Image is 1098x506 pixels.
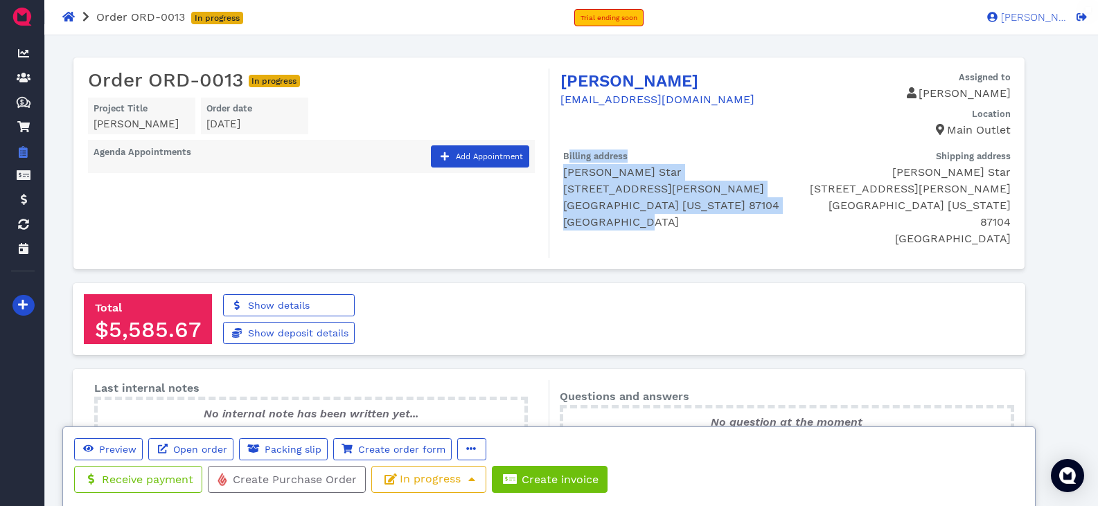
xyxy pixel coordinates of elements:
[191,12,243,24] span: In progress
[380,472,477,485] span: In progress
[797,231,1011,247] p: [GEOGRAPHIC_DATA]
[520,473,599,486] span: Create invoice
[94,147,191,157] span: Agenda Appointments
[246,300,310,311] span: Show details
[560,390,689,403] span: Questions and answers
[972,109,1011,119] span: Location
[95,316,201,343] span: $5,585.67
[95,301,122,314] span: Total
[581,14,637,21] span: Trial ending soon
[97,444,136,455] span: Preview
[88,69,243,92] span: Order ORD-0013
[959,72,1011,82] span: Assigned to
[560,71,698,91] a: [PERSON_NAME]
[563,214,787,231] p: [GEOGRAPHIC_DATA]
[786,85,1011,102] p: [PERSON_NAME]
[454,152,523,161] span: Add Appointment
[74,466,202,493] button: Receive payment
[574,9,644,26] a: Trial ending soon
[936,151,1011,161] span: Shipping address
[560,93,754,106] a: [EMAIL_ADDRESS][DOMAIN_NAME]
[217,472,228,487] img: lightspeed_flame_logo.png
[1051,459,1084,492] div: Open Intercom Messenger
[231,473,357,486] span: Create Purchase Order
[94,103,148,114] span: Project Title
[204,407,418,420] span: No internal note has been written yet...
[998,12,1067,23] span: [PERSON_NAME]
[797,181,1011,197] p: [STREET_ADDRESS][PERSON_NAME]
[431,145,529,168] button: Add Appointment
[980,10,1067,23] a: [PERSON_NAME]
[74,438,143,460] button: Preview
[223,294,355,316] a: Show details
[563,197,787,214] p: [GEOGRAPHIC_DATA] [US_STATE] 87104
[171,444,227,455] span: Open order
[371,466,486,494] button: In progress
[239,438,328,460] button: Packing slip
[148,438,233,460] a: Open order
[333,438,452,460] button: Create order form
[96,10,185,24] span: Order ORD-0013
[206,118,240,130] span: [DATE]
[208,466,366,494] button: Create Purchase Order
[11,6,33,28] img: QuoteM_icon_flat.png
[797,164,1011,181] div: [PERSON_NAME] Star
[563,151,628,161] span: Billing address
[356,444,445,455] span: Create order form
[206,103,252,114] span: Order date
[249,75,301,87] span: In progress
[263,444,321,455] span: Packing slip
[786,122,1011,138] p: Main Outlet
[94,116,190,132] div: [PERSON_NAME]
[563,164,787,181] div: [PERSON_NAME] Star
[563,181,787,197] p: [STREET_ADDRESS][PERSON_NAME]
[492,466,608,494] button: Create invoice
[797,197,1011,231] p: [GEOGRAPHIC_DATA] [US_STATE] 87104
[100,473,193,486] span: Receive payment
[20,98,24,105] tspan: $
[94,381,200,395] span: Last internal notes
[223,322,355,344] a: Show deposit details
[246,327,348,338] span: Show deposit details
